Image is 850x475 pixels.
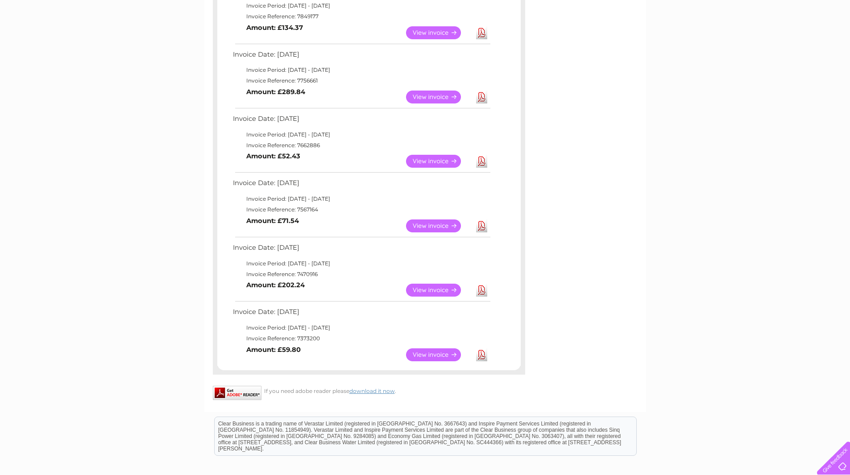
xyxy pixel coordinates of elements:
a: Log out [821,38,842,45]
a: View [406,91,472,103]
img: logo.png [30,23,75,50]
td: Invoice Period: [DATE] - [DATE] [231,65,492,75]
a: View [406,26,472,39]
td: Invoice Period: [DATE] - [DATE] [231,322,492,333]
div: Clear Business is a trading name of Verastar Limited (registered in [GEOGRAPHIC_DATA] No. 3667643... [215,5,636,43]
a: Download [476,155,487,168]
td: Invoice Reference: 7567164 [231,204,492,215]
a: View [406,219,472,232]
td: Invoice Date: [DATE] [231,242,492,258]
a: Blog [772,38,785,45]
td: Invoice Date: [DATE] [231,49,492,65]
td: Invoice Reference: 7470916 [231,269,492,280]
a: Contact [791,38,813,45]
a: Download [476,284,487,297]
td: Invoice Period: [DATE] - [DATE] [231,194,492,204]
a: View [406,284,472,297]
a: Energy [715,38,735,45]
a: Telecoms [740,38,767,45]
b: Amount: £71.54 [246,217,299,225]
div: If you need adobe reader please . [213,386,525,394]
td: Invoice Period: [DATE] - [DATE] [231,129,492,140]
td: Invoice Date: [DATE] [231,113,492,129]
td: Invoice Period: [DATE] - [DATE] [231,0,492,11]
td: Invoice Date: [DATE] [231,177,492,194]
td: Invoice Date: [DATE] [231,306,492,322]
b: Amount: £202.24 [246,281,305,289]
a: View [406,155,472,168]
td: Invoice Reference: 7849177 [231,11,492,22]
a: download it now [349,388,395,394]
td: Invoice Reference: 7373200 [231,333,492,344]
a: 0333 014 3131 [682,4,743,16]
b: Amount: £134.37 [246,24,303,32]
a: Download [476,91,487,103]
b: Amount: £59.80 [246,346,301,354]
a: View [406,348,472,361]
b: Amount: £289.84 [246,88,305,96]
a: Download [476,26,487,39]
td: Invoice Reference: 7662886 [231,140,492,151]
td: Invoice Period: [DATE] - [DATE] [231,258,492,269]
a: Water [693,38,710,45]
td: Invoice Reference: 7756661 [231,75,492,86]
a: Download [476,348,487,361]
b: Amount: £52.43 [246,152,300,160]
a: Download [476,219,487,232]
